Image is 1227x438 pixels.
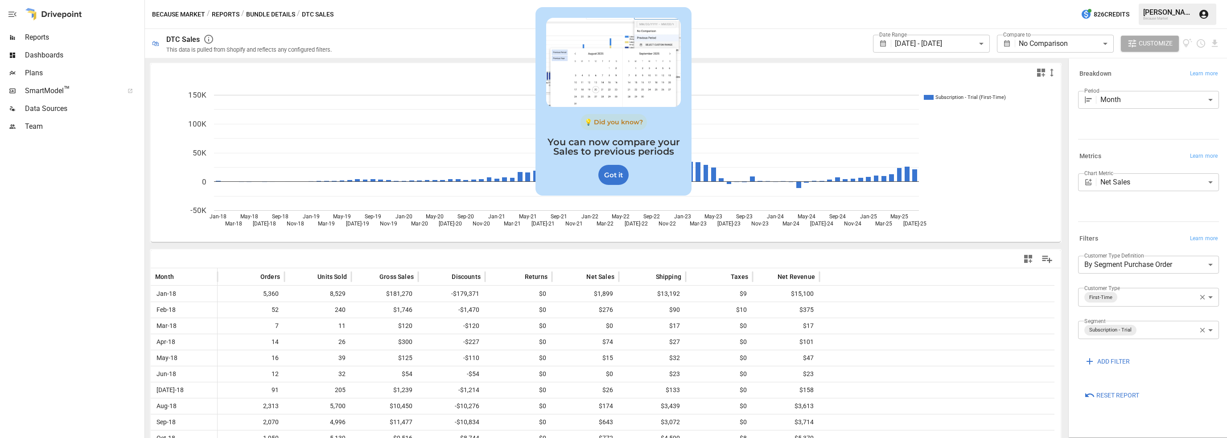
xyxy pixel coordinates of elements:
[25,121,143,132] span: Team
[875,221,892,227] text: Mar-25
[1084,87,1099,94] label: Period
[289,398,347,414] span: 5,700
[152,9,205,20] button: Because Market
[659,221,676,227] text: Nov-22
[890,213,908,220] text: May-25
[439,221,462,227] text: [DATE]-20
[623,318,681,334] span: $17
[1079,69,1112,79] h6: Breakdown
[844,221,861,227] text: Nov-24
[757,286,815,302] span: $15,100
[642,270,655,283] button: Sort
[356,398,414,414] span: $10,450
[656,272,681,281] span: Shipping
[1094,9,1129,20] span: 826 Credits
[573,270,585,283] button: Sort
[64,84,70,95] span: ™
[246,9,295,20] button: Bundle Details
[488,213,505,220] text: Jan-21
[490,398,548,414] span: $0
[423,302,481,318] span: -$1,470
[207,9,210,20] div: /
[674,213,691,220] text: Jan-23
[757,414,815,430] span: $3,714
[1078,256,1219,274] div: By Segment Purchase Order
[1086,292,1116,303] span: First-Time
[504,221,521,227] text: Mar-21
[717,270,730,283] button: Sort
[151,82,1054,242] div: A chart.
[623,366,681,382] span: $23
[1078,353,1136,369] button: ADD FILTER
[556,302,614,318] span: $276
[935,94,1006,100] text: Subscription - Trial (First-Time)
[260,272,280,281] span: Orders
[1084,284,1120,292] label: Customer Type
[860,213,877,220] text: Jan-25
[155,398,178,414] span: Aug-18
[222,382,280,398] span: 91
[717,221,741,227] text: [DATE]-23
[829,213,846,220] text: Sep-24
[690,334,748,350] span: $0
[253,221,276,227] text: [DATE]-18
[222,286,280,302] span: 5,360
[222,366,280,382] span: 12
[556,334,614,350] span: $74
[757,350,815,366] span: $47
[303,213,320,220] text: Jan-19
[690,382,748,398] span: $0
[1079,151,1101,161] h6: Metrics
[155,334,177,350] span: Apr-18
[895,35,989,53] div: [DATE] - [DATE]
[222,334,280,350] span: 14
[411,221,428,227] text: Mar-20
[757,302,815,318] span: $375
[155,286,177,302] span: Jan-18
[764,270,777,283] button: Sort
[423,382,481,398] span: -$1,214
[778,272,815,281] span: Net Revenue
[612,213,630,220] text: May-22
[155,318,178,334] span: Mar-18
[782,221,799,227] text: Mar-24
[193,148,206,157] text: 50K
[623,302,681,318] span: $90
[423,398,481,414] span: -$10,276
[1182,36,1193,52] button: View documentation
[1190,234,1218,243] span: Learn more
[490,318,548,334] span: $0
[556,382,614,398] span: $26
[903,221,926,227] text: [DATE]-25
[222,398,280,414] span: 2,313
[1097,356,1130,367] span: ADD FILTER
[690,414,748,430] span: $0
[395,213,412,220] text: Jan-20
[690,302,748,318] span: $10
[152,39,159,48] div: 🛍
[511,270,524,283] button: Sort
[190,206,206,215] text: -50K
[1121,36,1179,52] button: Customize
[597,221,613,227] text: Mar-22
[1100,91,1219,109] div: Month
[365,213,381,220] text: Sep-19
[25,32,143,43] span: Reports
[222,350,280,366] span: 16
[356,382,414,398] span: $1,239
[690,286,748,302] span: $9
[356,286,414,302] span: $181,270
[551,213,567,220] text: Sep-21
[318,221,335,227] text: Mar-19
[1143,8,1193,16] div: [PERSON_NAME]
[225,221,242,227] text: Mar-18
[490,414,548,430] span: $0
[581,213,598,220] text: Jan-22
[565,221,583,227] text: Nov-21
[690,318,748,334] span: $0
[556,350,614,366] span: $15
[25,50,143,61] span: Dashboards
[317,272,347,281] span: Units Sold
[1190,152,1218,161] span: Learn more
[556,366,614,382] span: $0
